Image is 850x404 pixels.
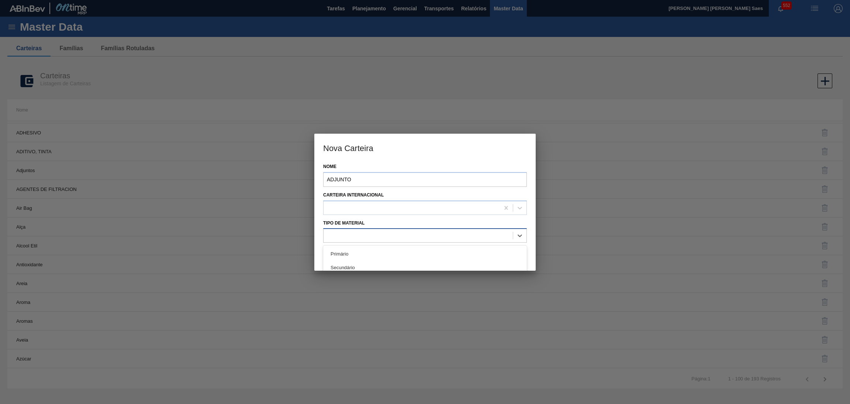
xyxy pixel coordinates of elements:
[323,220,364,226] label: Tipo de Material
[323,247,527,261] div: Primário
[323,192,384,198] label: Carteira Internacional
[314,134,536,162] h3: Nova Carteira
[323,261,527,274] div: Secundário
[323,161,527,172] label: Nome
